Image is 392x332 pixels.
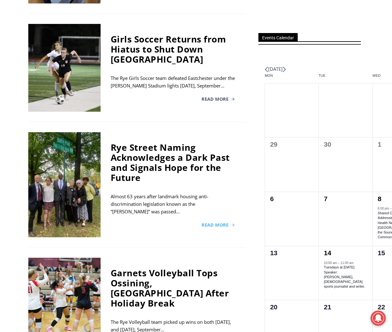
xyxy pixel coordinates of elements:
span: Read More [202,97,229,101]
span: Events Calendar [258,33,298,42]
div: Girls Soccer Returns from Hiatus to Shut Down [GEOGRAPHIC_DATA] [111,34,235,64]
div: The Rye Girls Soccer team defeated Eastchester under the [PERSON_NAME] Stadium lights [DATE], Sep... [111,74,235,89]
li: [DATE] [268,65,283,73]
span: Read More [202,223,229,227]
div: Tuesday [319,73,373,83]
div: Monday [265,73,318,83]
div: Garnets Volleyball Tops Ossining, [GEOGRAPHIC_DATA] After Holiday Break [111,268,235,308]
div: Rye Street Naming Acknowledges a Dark Past and Signals Hope for the Future [111,142,235,183]
a: Read More [202,223,235,227]
a: Previous month [265,66,268,72]
span: Tue [319,73,373,78]
a: Next month [283,66,286,72]
div: Almost 63 years after landmark housing anti-discrimination legislation known as the “[PERSON_NAME... [111,193,235,215]
span: Mon [265,73,318,78]
a: Read More [202,97,235,101]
